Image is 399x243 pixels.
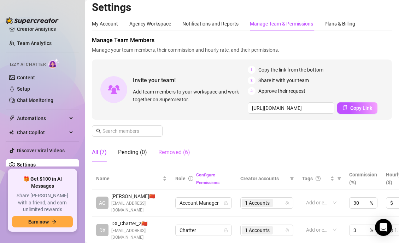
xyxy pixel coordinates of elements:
span: team [285,201,289,205]
span: search [96,129,101,134]
span: filter [337,176,341,181]
div: Removed (6) [158,148,190,157]
span: Name [96,175,161,182]
span: Share [PERSON_NAME] with a friend, and earn unlimited rewards [12,192,73,213]
span: 1 Accounts [242,199,273,207]
span: question-circle [316,176,321,181]
span: DX [99,226,106,234]
span: Manage your team members, their commission and hourly rate, and their permissions. [92,46,392,54]
a: Settings [17,162,36,168]
span: Automations [17,113,67,124]
span: Chatter [180,225,228,236]
a: Team Analytics [17,40,52,46]
img: AI Chatter [48,58,59,69]
span: team [285,228,289,232]
img: logo-BBDzfeDw.svg [6,17,59,24]
span: thunderbolt [9,115,15,121]
span: Manage Team Members [92,36,392,45]
span: 1 Accounts [242,226,273,234]
span: 1 Accounts [245,199,270,207]
span: Earn now [28,219,49,225]
span: Chat Copilot [17,127,67,138]
span: info-circle [188,176,193,181]
span: Copy Link [350,105,372,111]
span: copy [342,105,347,110]
div: Pending (0) [118,148,147,157]
span: Add team members to your workspace and work together on Supercreator. [133,88,245,103]
button: Copy Link [337,102,377,114]
div: Notifications and Reports [182,20,239,28]
span: Tags [302,175,313,182]
span: filter [290,176,294,181]
div: Manage Team & Permissions [250,20,313,28]
span: Izzy AI Chatter [10,61,46,68]
span: arrow-right [52,219,57,224]
a: Creator Analytics [17,23,74,35]
span: DX_Chatter_2 🇨🇳 [111,220,167,227]
span: Copy the link from the bottom [258,66,323,74]
input: Search members [102,127,153,135]
a: Chat Monitoring [17,97,53,103]
span: [EMAIL_ADDRESS][DOMAIN_NAME] [111,200,167,214]
span: AG [99,199,106,207]
a: Setup [17,86,30,92]
span: 3 [248,87,256,95]
span: lock [224,201,228,205]
span: Share it with your team [258,77,309,84]
span: filter [336,173,343,184]
span: 🎁 Get $100 in AI Messages [12,176,73,190]
h2: Settings [92,1,392,14]
div: Open Intercom Messenger [375,219,392,236]
span: 1 Accounts [245,226,270,234]
span: Invite your team! [133,76,248,85]
span: [EMAIL_ADDRESS][DOMAIN_NAME] [111,227,167,241]
img: Chat Copilot [9,130,14,135]
span: 2 [248,77,256,84]
div: My Account [92,20,118,28]
span: Approve their request [258,87,305,95]
span: lock [224,228,228,232]
span: Creator accounts [240,175,287,182]
span: [PERSON_NAME] 🇨🇳 [111,192,167,200]
div: Plans & Billing [324,20,355,28]
button: Earn nowarrow-right [12,216,73,227]
th: Name [92,168,171,190]
a: Discover Viral Videos [17,148,65,153]
span: 1 [248,66,256,74]
a: Content [17,75,35,80]
div: All (7) [92,148,107,157]
div: Agency Workspace [129,20,171,28]
th: Commission (%) [345,168,382,190]
span: Role [175,176,186,181]
a: Configure Permissions [196,173,219,185]
span: filter [288,173,295,184]
span: Account Manager [180,198,228,208]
